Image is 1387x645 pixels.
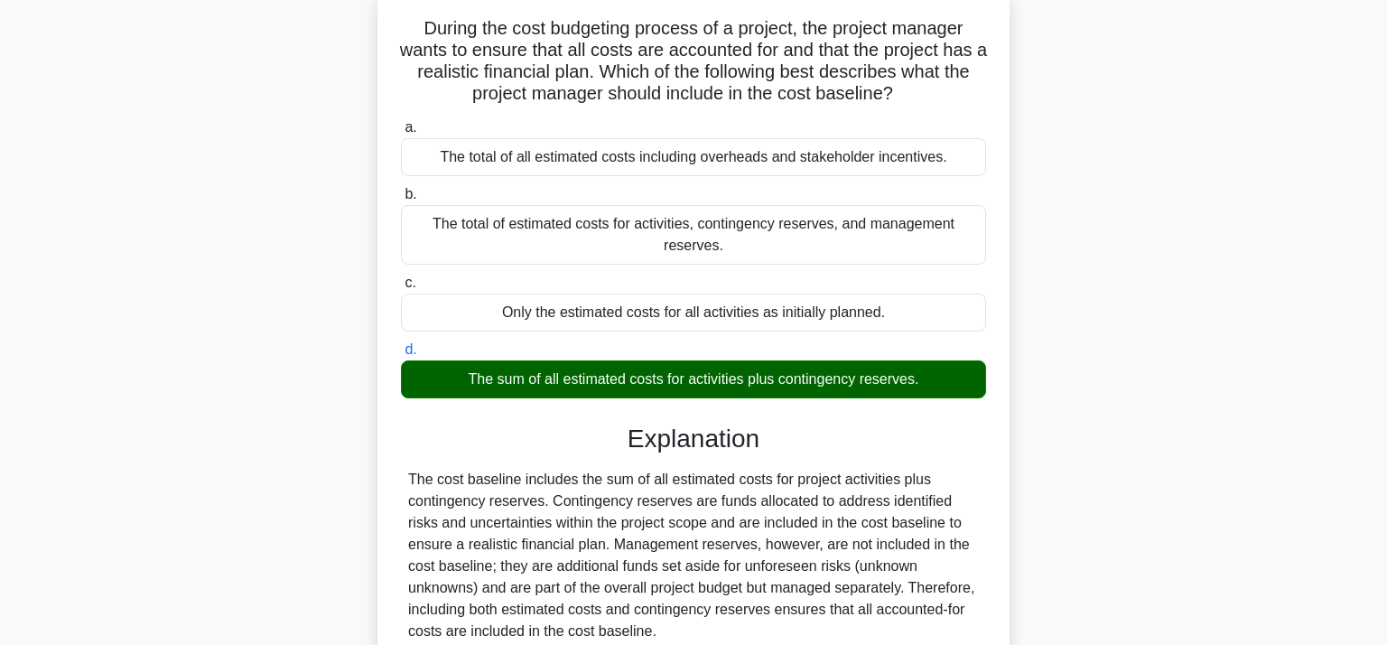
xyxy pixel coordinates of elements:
div: The cost baseline includes the sum of all estimated costs for project activities plus contingency... [408,469,979,642]
h5: During the cost budgeting process of a project, the project manager wants to ensure that all cost... [399,17,988,106]
div: The total of all estimated costs including overheads and stakeholder incentives. [401,138,986,176]
div: The total of estimated costs for activities, contingency reserves, and management reserves. [401,205,986,265]
span: d. [405,341,416,357]
span: a. [405,119,416,135]
div: The sum of all estimated costs for activities plus contingency reserves. [401,360,986,398]
span: b. [405,186,416,201]
div: Only the estimated costs for all activities as initially planned. [401,294,986,332]
h3: Explanation [412,424,975,454]
span: c. [405,275,415,290]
